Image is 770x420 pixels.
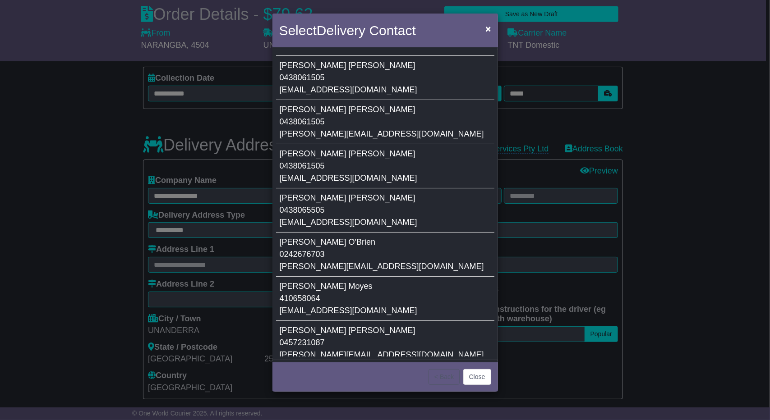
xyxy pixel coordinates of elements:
[280,218,417,227] span: [EMAIL_ADDRESS][DOMAIN_NAME]
[317,23,365,38] span: Delivery
[280,61,346,70] span: [PERSON_NAME]
[349,61,415,70] span: [PERSON_NAME]
[280,326,346,335] span: [PERSON_NAME]
[280,117,325,126] span: 0438061505
[280,350,484,359] span: [PERSON_NAME][EMAIL_ADDRESS][DOMAIN_NAME]
[485,23,491,34] span: ×
[481,19,495,38] button: Close
[280,73,325,82] span: 0438061505
[349,237,375,247] span: O'Brien
[280,105,346,114] span: [PERSON_NAME]
[349,149,415,158] span: [PERSON_NAME]
[280,237,346,247] span: [PERSON_NAME]
[280,306,417,315] span: [EMAIL_ADDRESS][DOMAIN_NAME]
[349,326,415,335] span: [PERSON_NAME]
[429,369,460,385] button: < Back
[280,282,346,291] span: [PERSON_NAME]
[280,161,325,170] span: 0438061505
[280,85,417,94] span: [EMAIL_ADDRESS][DOMAIN_NAME]
[280,262,484,271] span: [PERSON_NAME][EMAIL_ADDRESS][DOMAIN_NAME]
[280,250,325,259] span: 0242676703
[349,105,415,114] span: [PERSON_NAME]
[280,129,484,138] span: [PERSON_NAME][EMAIL_ADDRESS][DOMAIN_NAME]
[369,23,416,38] span: Contact
[280,294,320,303] span: 410658064
[280,193,346,202] span: [PERSON_NAME]
[280,149,346,158] span: [PERSON_NAME]
[280,173,417,183] span: [EMAIL_ADDRESS][DOMAIN_NAME]
[349,282,373,291] span: Moyes
[349,193,415,202] span: [PERSON_NAME]
[280,205,325,215] span: 0438065505
[280,338,325,347] span: 0457231087
[279,20,416,41] h4: Select
[463,369,491,385] button: Close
